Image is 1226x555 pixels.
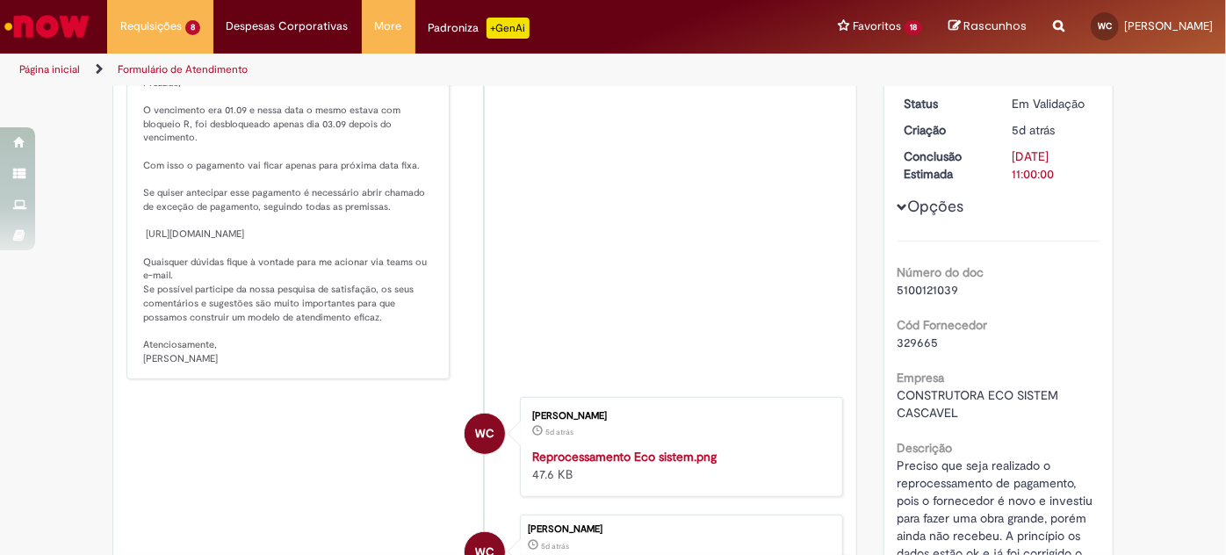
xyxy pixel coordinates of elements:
div: 47.6 KB [532,448,825,483]
span: [PERSON_NAME] [1124,18,1213,33]
span: 8 [185,20,200,35]
dt: Criação [891,121,999,139]
a: Reprocessamento Eco sistem.png [532,449,717,465]
time: 24/09/2025 06:40:55 [1012,122,1055,138]
b: Descrição [898,440,953,456]
a: Rascunhos [948,18,1027,35]
ul: Trilhas de página [13,54,804,86]
img: ServiceNow [2,9,92,44]
span: 329665 [898,335,939,350]
span: More [375,18,402,35]
p: +GenAi [487,18,530,39]
div: Padroniza [429,18,530,39]
a: Página inicial [19,62,80,76]
div: [PERSON_NAME] [528,524,833,535]
span: WC [475,413,494,455]
b: Cód Fornecedor [898,317,988,333]
span: Despesas Corporativas [227,18,349,35]
time: 24/09/2025 06:40:55 [541,541,569,551]
span: 5d atrás [1012,122,1055,138]
div: [DATE] 11:00:00 [1012,148,1093,183]
span: 5d atrás [545,427,573,437]
div: 24/09/2025 06:40:55 [1012,121,1093,139]
time: 24/09/2025 06:40:18 [545,427,573,437]
div: Em Validação [1012,95,1093,112]
b: Empresa [898,370,945,386]
span: 5d atrás [541,541,569,551]
span: Requisições [120,18,182,35]
div: [PERSON_NAME] [532,411,825,422]
dt: Conclusão Estimada [891,148,999,183]
span: WC [1098,20,1112,32]
span: Favoritos [853,18,901,35]
span: Rascunhos [963,18,1027,34]
span: 5100121039 [898,282,959,298]
dt: Status [891,95,999,112]
p: Prezado, O vencimento era 01.09 e nessa data o mesmo estava com bloqueio R, foi desbloqueado apen... [143,50,436,366]
a: Formulário de Atendimento [118,62,248,76]
span: 18 [905,20,922,35]
div: Willian Camara [465,414,505,454]
span: CONSTRUTORA ECO SISTEM CASCAVEL [898,387,1063,421]
b: Número do doc [898,264,984,280]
